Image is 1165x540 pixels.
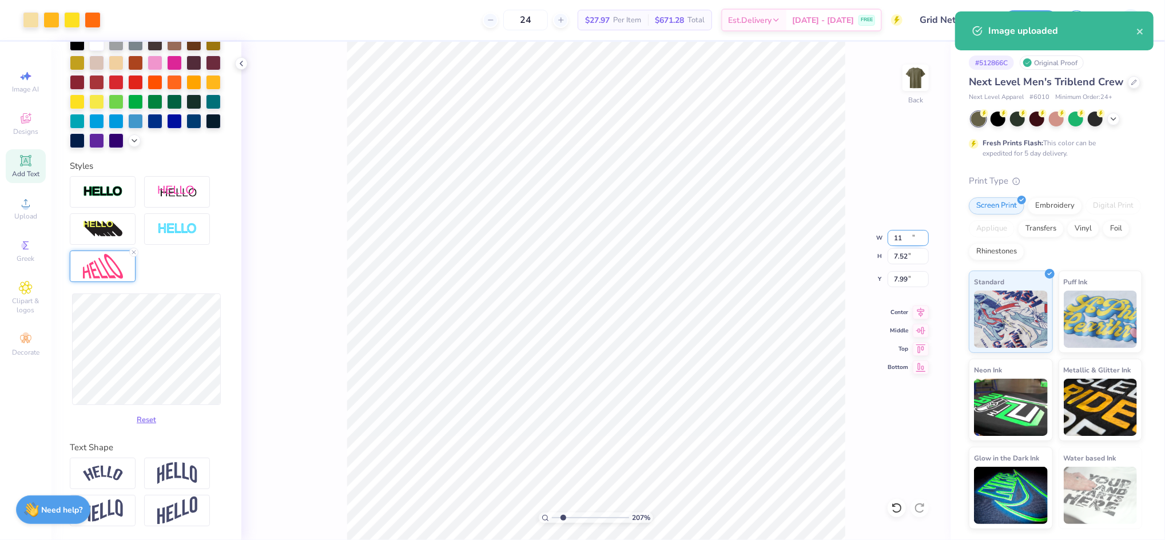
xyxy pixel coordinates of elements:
[632,513,650,523] span: 207 %
[1136,24,1144,38] button: close
[503,10,548,30] input: – –
[1064,452,1116,464] span: Water based Ink
[613,14,641,26] span: Per Item
[1064,467,1138,524] img: Water based Ink
[12,169,39,178] span: Add Text
[1028,197,1082,215] div: Embroidery
[974,276,1004,288] span: Standard
[83,220,123,239] img: 3d Illusion
[969,75,1123,89] span: Next Level Men's Triblend Crew
[17,254,35,263] span: Greek
[13,85,39,94] span: Image AI
[908,95,923,105] div: Back
[687,14,705,26] span: Total
[1086,197,1141,215] div: Digital Print
[792,14,854,26] span: [DATE] - [DATE]
[70,160,223,173] div: Styles
[974,379,1048,436] img: Neon Ink
[904,66,927,89] img: Back
[1103,220,1130,237] div: Foil
[983,138,1043,148] strong: Fresh Prints Flash:
[1018,220,1064,237] div: Transfers
[157,462,197,484] img: Arch
[42,505,83,515] strong: Need help?
[1064,364,1131,376] span: Metallic & Glitter Ink
[6,296,46,315] span: Clipart & logos
[585,14,610,26] span: $27.97
[974,364,1002,376] span: Neon Ink
[888,363,908,371] span: Bottom
[988,24,1136,38] div: Image uploaded
[861,16,873,24] span: FREE
[83,254,123,279] img: Free Distort
[888,345,908,353] span: Top
[974,291,1048,348] img: Standard
[157,185,197,199] img: Shadow
[132,411,161,430] button: Reset
[974,452,1039,464] span: Glow in the Dark Ink
[1064,379,1138,436] img: Metallic & Glitter Ink
[728,14,772,26] span: Est. Delivery
[83,499,123,522] img: Flag
[70,441,223,454] div: Text Shape
[1029,93,1049,102] span: # 6010
[655,14,684,26] span: $671.28
[969,174,1142,188] div: Print Type
[14,212,37,221] span: Upload
[1064,291,1138,348] img: Puff Ink
[13,127,38,136] span: Designs
[969,93,1024,102] span: Next Level Apparel
[911,9,995,31] input: Untitled Design
[83,185,123,198] img: Stroke
[969,220,1015,237] div: Applique
[1020,55,1084,70] div: Original Proof
[974,467,1048,524] img: Glow in the Dark Ink
[888,308,908,316] span: Center
[83,466,123,481] img: Arc
[983,138,1123,158] div: This color can be expedited for 5 day delivery.
[969,55,1014,70] div: # 512866C
[969,243,1024,260] div: Rhinestones
[157,497,197,525] img: Rise
[157,223,197,236] img: Negative Space
[1064,276,1088,288] span: Puff Ink
[1055,93,1112,102] span: Minimum Order: 24 +
[969,197,1024,215] div: Screen Print
[888,327,908,335] span: Middle
[12,348,39,357] span: Decorate
[1067,220,1099,237] div: Vinyl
